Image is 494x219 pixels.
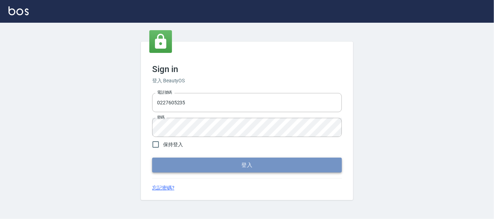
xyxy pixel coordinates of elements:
[152,77,342,84] h6: 登入 BeautyOS
[157,115,165,120] label: 密碼
[152,184,174,192] a: 忘記密碼?
[152,64,342,74] h3: Sign in
[157,90,172,95] label: 電話號碼
[163,141,183,148] span: 保持登入
[152,158,342,173] button: 登入
[8,6,29,15] img: Logo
